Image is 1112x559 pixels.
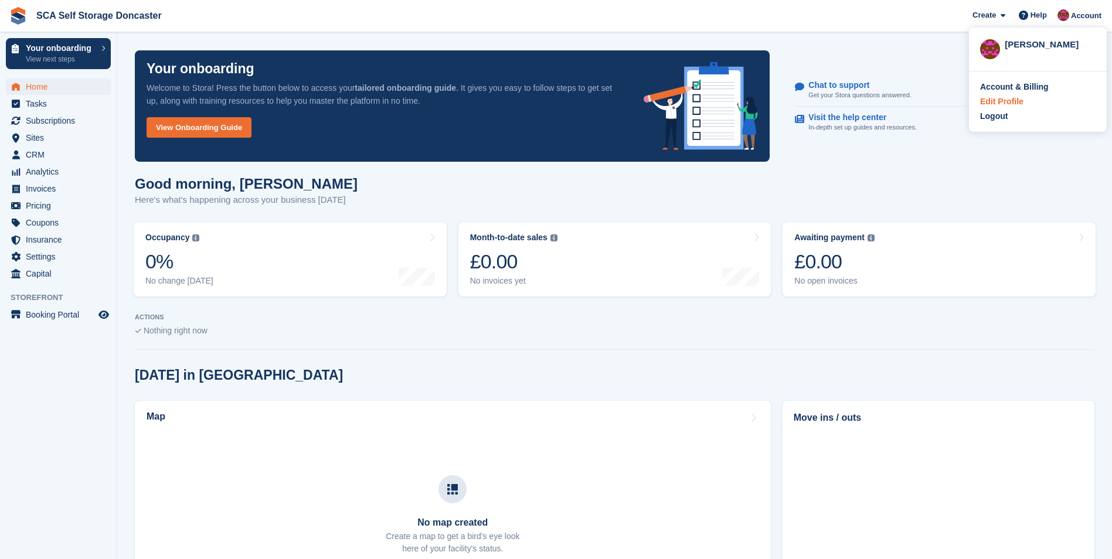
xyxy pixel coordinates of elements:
p: Your onboarding [147,62,254,76]
p: Visit the help center [808,113,907,122]
p: View next steps [26,54,96,64]
p: In-depth set up guides and resources. [808,122,917,132]
span: Nothing right now [144,326,208,335]
a: menu [6,306,111,323]
p: Create a map to get a bird's eye look here of your facility's status. [386,530,519,555]
h1: Good morning, [PERSON_NAME] [135,176,358,192]
img: onboarding-info-6c161a55d2c0e0a8cae90662b2fe09162a5109e8cc188191df67fb4f79e88e88.svg [644,62,759,150]
p: Welcome to Stora! Press the button below to access your . It gives you easy to follow steps to ge... [147,81,625,107]
span: Subscriptions [26,113,96,129]
div: No change [DATE] [145,276,213,286]
a: menu [6,79,111,95]
a: Chat to support Get your Stora questions answered. [795,74,1083,107]
span: Settings [26,248,96,265]
a: SCA Self Storage Doncaster [32,6,166,25]
p: Here's what's happening across your business [DATE] [135,193,358,207]
h2: Map [147,411,165,422]
div: 0% [145,250,213,274]
div: Month-to-date sales [470,233,548,243]
a: menu [6,146,111,163]
span: Insurance [26,231,96,248]
a: Month-to-date sales £0.00 No invoices yet [458,222,771,296]
a: menu [6,180,111,197]
a: menu [6,113,111,129]
a: Logout [980,110,1096,122]
a: menu [6,163,111,180]
a: menu [6,197,111,214]
div: [PERSON_NAME] [1005,38,1096,49]
img: icon-info-grey-7440780725fd019a000dd9b08b2336e03edf1995a4989e88bcd33f0948082b44.svg [192,234,199,241]
span: CRM [26,146,96,163]
a: View Onboarding Guide [147,117,251,138]
a: Visit the help center In-depth set up guides and resources. [795,107,1083,138]
span: Pricing [26,197,96,214]
span: Home [26,79,96,95]
img: icon-info-grey-7440780725fd019a000dd9b08b2336e03edf1995a4989e88bcd33f0948082b44.svg [868,234,875,241]
p: Your onboarding [26,44,96,52]
div: Account & Billing [980,81,1049,93]
div: Occupancy [145,233,189,243]
span: Coupons [26,214,96,231]
span: Capital [26,265,96,282]
span: Tasks [26,96,96,112]
img: stora-icon-8386f47178a22dfd0bd8f6a31ec36ba5ce8667c1dd55bd0f319d3a0aa187defe.svg [9,7,27,25]
span: Help [1031,9,1047,21]
p: ACTIONS [135,313,1094,321]
div: Edit Profile [980,96,1023,108]
a: Account & Billing [980,81,1096,93]
a: Preview store [97,308,111,322]
img: Sarah Race [1057,9,1069,21]
a: Your onboarding View next steps [6,38,111,69]
a: menu [6,248,111,265]
a: menu [6,96,111,112]
a: menu [6,231,111,248]
a: Awaiting payment £0.00 No open invoices [783,222,1096,296]
h3: No map created [386,517,519,528]
img: blank_slate_check_icon-ba018cac091ee9be17c0a81a6c232d5eb81de652e7a59be601be346b1b6ddf79.svg [135,329,141,333]
div: £0.00 [470,250,557,274]
span: Sites [26,129,96,146]
strong: tailored onboarding guide [355,83,456,93]
img: icon-info-grey-7440780725fd019a000dd9b08b2336e03edf1995a4989e88bcd33f0948082b44.svg [550,234,557,241]
h2: Move ins / outs [794,411,1083,425]
div: No open invoices [794,276,875,286]
span: Analytics [26,163,96,180]
p: Get your Stora questions answered. [808,90,911,100]
p: Chat to support [808,80,902,90]
span: Create [972,9,996,21]
div: Logout [980,110,1008,122]
h2: [DATE] in [GEOGRAPHIC_DATA] [135,367,343,383]
a: menu [6,265,111,282]
a: menu [6,214,111,231]
div: £0.00 [794,250,875,274]
span: Storefront [11,292,117,304]
span: Invoices [26,180,96,197]
a: Occupancy 0% No change [DATE] [134,222,447,296]
span: Account [1071,10,1101,22]
div: No invoices yet [470,276,557,286]
img: map-icn-33ee37083ee616e46c38cad1a60f524a97daa1e2b2c8c0bc3eb3415660979fc1.svg [447,484,458,495]
div: Awaiting payment [794,233,865,243]
a: Edit Profile [980,96,1096,108]
a: menu [6,129,111,146]
span: Booking Portal [26,306,96,323]
img: Sarah Race [980,39,1000,59]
